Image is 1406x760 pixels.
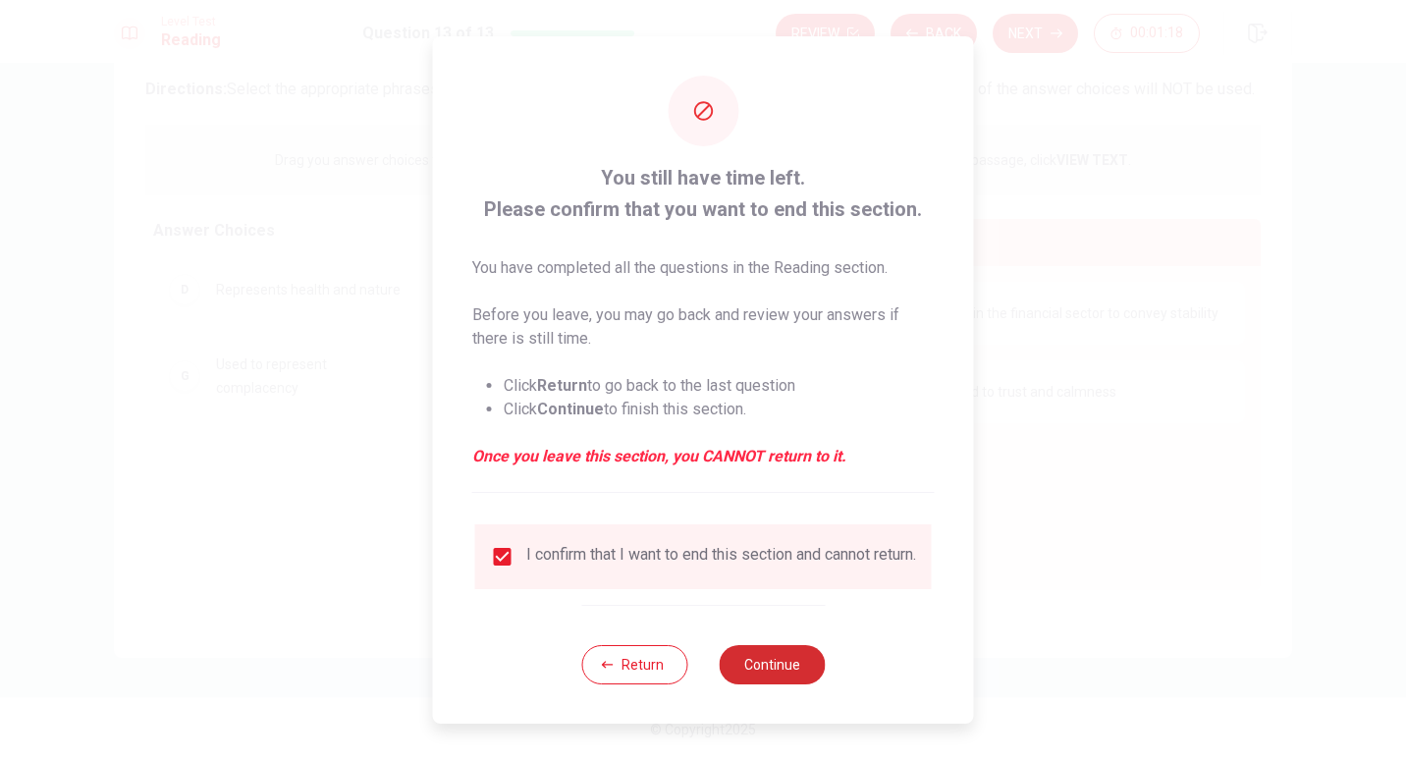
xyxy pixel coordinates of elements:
[472,162,935,225] span: You still have time left. Please confirm that you want to end this section.
[504,374,935,398] li: Click to go back to the last question
[537,400,604,418] strong: Continue
[472,256,935,280] p: You have completed all the questions in the Reading section.
[504,398,935,421] li: Click to finish this section.
[526,545,916,569] div: I confirm that I want to end this section and cannot return.
[472,303,935,351] p: Before you leave, you may go back and review your answers if there is still time.
[719,645,825,684] button: Continue
[537,376,587,395] strong: Return
[581,645,687,684] button: Return
[472,445,935,468] em: Once you leave this section, you CANNOT return to it.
